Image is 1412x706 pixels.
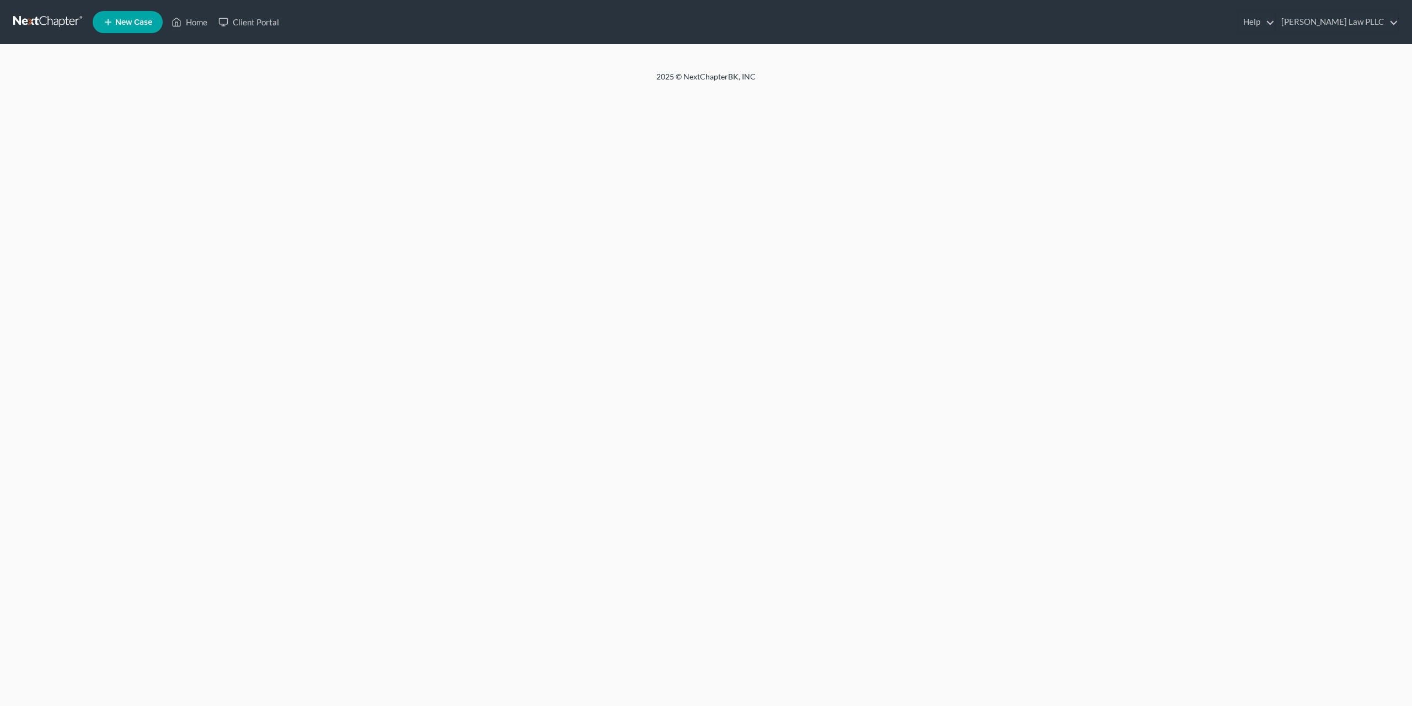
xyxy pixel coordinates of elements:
a: Client Portal [213,12,285,32]
a: Help [1238,12,1275,32]
new-legal-case-button: New Case [93,11,163,33]
a: [PERSON_NAME] Law PLLC [1276,12,1398,32]
div: 2025 © NextChapterBK, INC [392,71,1020,91]
a: Home [166,12,213,32]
